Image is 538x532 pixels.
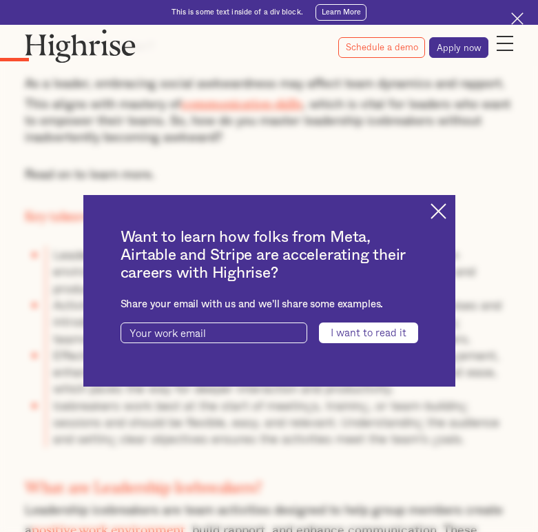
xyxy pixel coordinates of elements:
[172,8,303,17] div: This is some text inside of a div block.
[315,4,367,21] a: Learn More
[429,37,488,58] a: Apply now
[121,298,418,311] div: Share your email with us and we'll share some examples.
[511,12,524,25] img: Cross icon
[121,323,307,343] input: Your work email
[338,37,425,58] a: Schedule a demo
[431,203,446,219] img: Cross icon
[121,323,418,343] form: current-ascender-blog-article-modal-form
[121,228,418,282] h2: Want to learn how folks from Meta, Airtable and Stripe are accelerating their careers with Highrise?
[319,323,418,343] input: I want to read it
[25,29,136,63] img: Highrise logo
